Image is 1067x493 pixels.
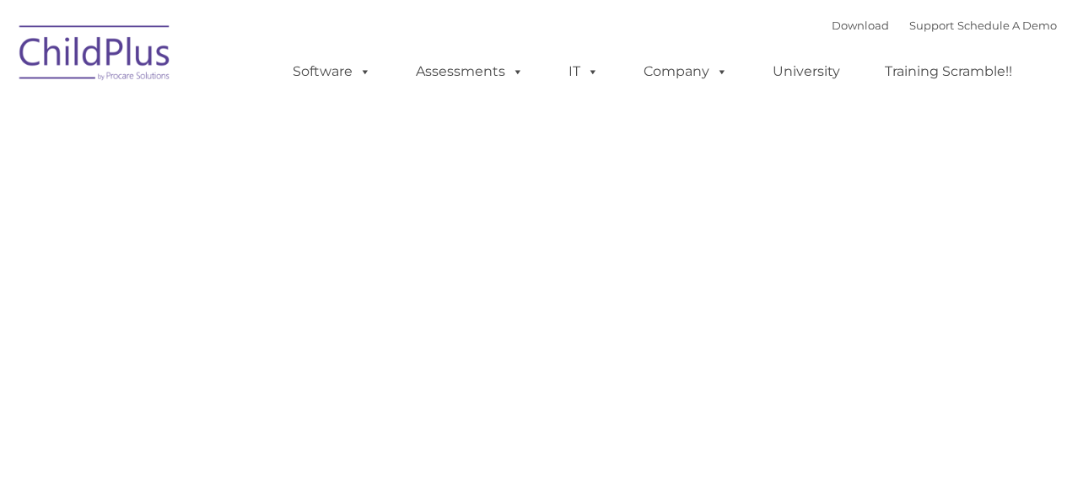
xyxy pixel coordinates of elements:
[276,55,388,88] a: Software
[756,55,857,88] a: University
[399,55,541,88] a: Assessments
[868,55,1029,88] a: Training Scramble!!
[832,19,889,32] a: Download
[832,19,1057,32] font: |
[957,19,1057,32] a: Schedule A Demo
[552,55,616,88] a: IT
[11,13,180,98] img: ChildPlus by Procare Solutions
[627,55,745,88] a: Company
[909,19,954,32] a: Support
